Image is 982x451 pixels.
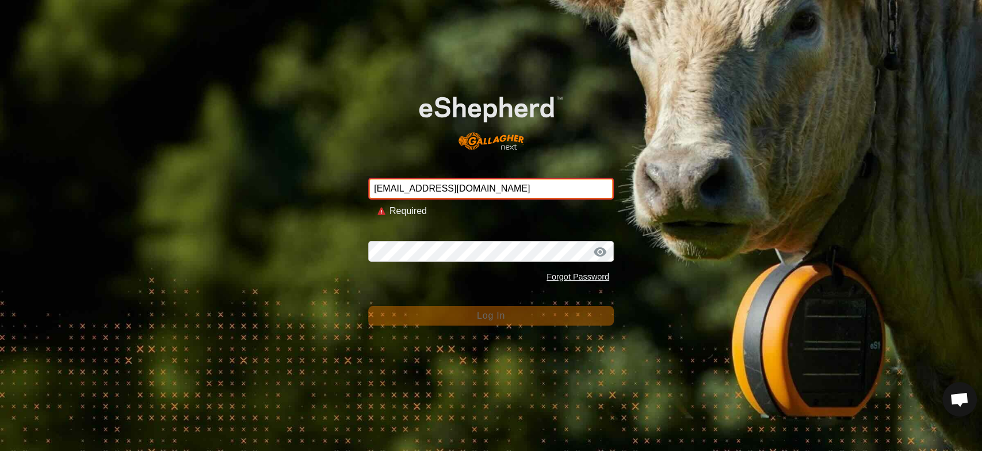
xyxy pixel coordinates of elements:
[368,178,614,200] input: Email Address
[942,382,977,416] div: Open chat
[389,204,605,218] div: Required
[368,306,614,326] button: Log In
[547,272,609,281] a: Forgot Password
[393,76,589,159] img: E-shepherd Logo
[477,311,505,320] span: Log In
